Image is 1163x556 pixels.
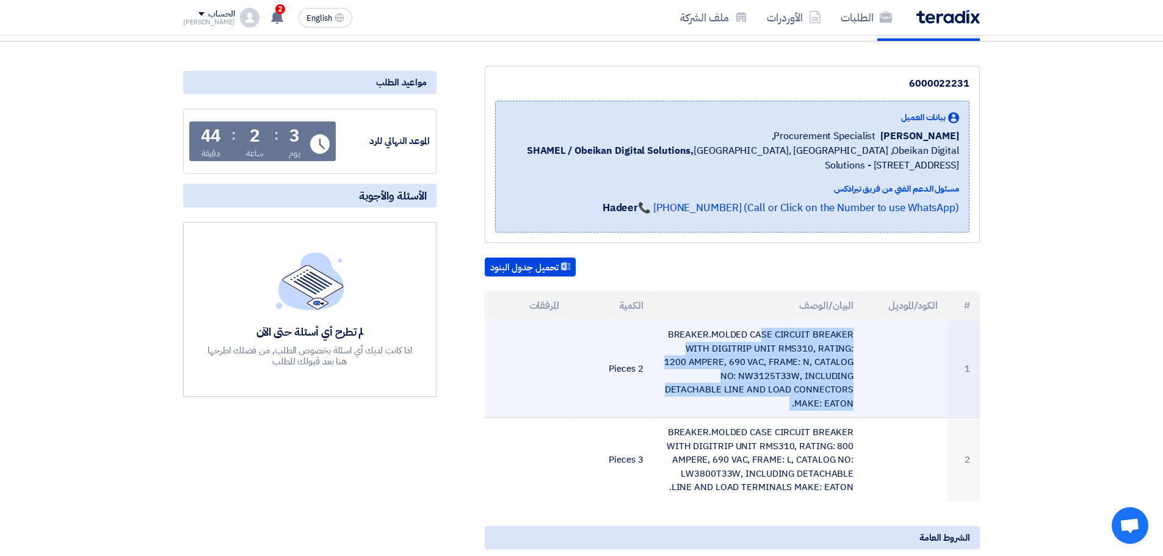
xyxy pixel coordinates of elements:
div: الموعد النهائي للرد [338,134,430,148]
span: [PERSON_NAME] [880,129,959,143]
button: تحميل جدول البنود [485,258,576,277]
div: : [231,124,236,146]
td: 2 [947,418,980,502]
div: مواعيد الطلب [183,71,437,94]
div: 44 [201,128,222,145]
div: الحساب [208,9,234,20]
div: 3 [289,128,300,145]
div: 6000022231 [495,76,969,91]
div: يوم [289,147,300,160]
img: empty_state_list.svg [276,252,344,309]
span: Procurement Specialist, [772,129,876,143]
div: 2 [250,128,260,145]
div: Open chat [1112,507,1148,544]
th: المرفقات [485,291,569,320]
a: 📞 [PHONE_NUMBER] (Call or Click on the Number to use WhatsApp) [638,200,959,215]
span: English [306,14,332,23]
b: SHAMEL / Obeikan Digital Solutions, [527,143,694,158]
img: Teradix logo [916,10,980,24]
span: بيانات العميل [901,111,946,124]
a: الأوردرات [757,3,831,32]
th: الكمية [569,291,653,320]
div: [PERSON_NAME] [183,19,235,26]
img: profile_test.png [240,8,259,27]
a: ملف الشركة [670,3,757,32]
th: البيان/الوصف [653,291,864,320]
div: ساعة [246,147,264,160]
div: مسئول الدعم الفني من فريق تيرادكس [505,182,959,195]
div: دقيقة [201,147,220,160]
div: اذا كانت لديك أي اسئلة بخصوص الطلب, من فضلك اطرحها هنا بعد قبولك للطلب [206,345,414,367]
th: # [947,291,980,320]
span: الأسئلة والأجوبة [359,189,427,203]
strong: Hadeer [603,200,638,215]
div: : [274,124,278,146]
td: 3 Pieces [569,418,653,502]
div: لم تطرح أي أسئلة حتى الآن [206,325,414,339]
th: الكود/الموديل [863,291,947,320]
td: BREAKER.MOLDED CASE CIRCUIT BREAKER WITH DIGITRIP UNIT RMS310, RATING: 800 AMPERE, 690 VAC, FRAME... [653,418,864,502]
td: BREAKER.MOLDED CASE CIRCUIT BREAKER WITH DIGITRIP UNIT RMS310, RATING: 1200 AMPERE, 690 VAC, FRAM... [653,320,864,418]
button: English [299,8,352,27]
span: [GEOGRAPHIC_DATA], [GEOGRAPHIC_DATA] ,Obeikan Digital Solutions - [STREET_ADDRESS] [505,143,959,173]
td: 2 Pieces [569,320,653,418]
a: الطلبات [831,3,902,32]
span: 2 [275,4,285,14]
td: 1 [947,320,980,418]
span: الشروط العامة [919,531,970,544]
